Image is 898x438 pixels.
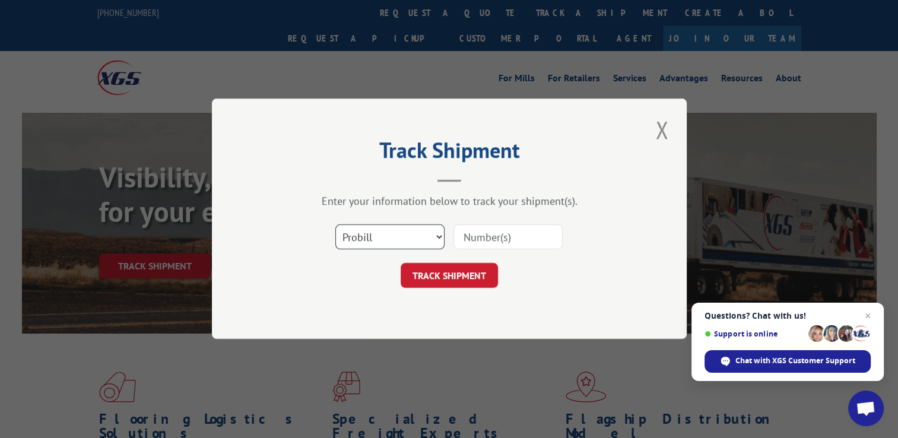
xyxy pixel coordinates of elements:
[705,311,871,320] span: Questions? Chat with us!
[735,356,855,366] span: Chat with XGS Customer Support
[453,225,563,250] input: Number(s)
[271,142,627,164] h2: Track Shipment
[705,329,804,338] span: Support is online
[848,391,884,426] a: Open chat
[705,350,871,373] span: Chat with XGS Customer Support
[401,264,498,288] button: TRACK SHIPMENT
[652,113,672,146] button: Close modal
[271,195,627,208] div: Enter your information below to track your shipment(s).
